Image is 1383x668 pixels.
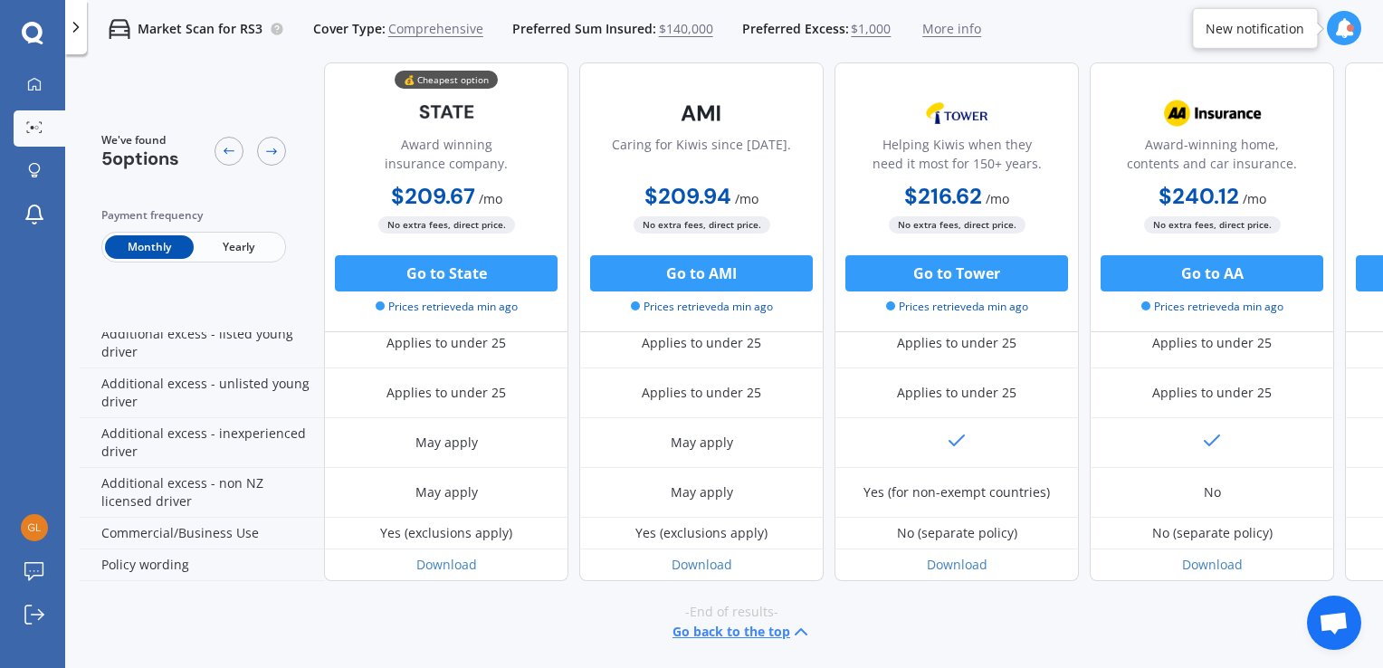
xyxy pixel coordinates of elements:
div: Additional excess - inexperienced driver [80,418,324,468]
span: Prices retrieved a min ago [886,299,1028,315]
span: Monthly [105,235,194,259]
div: May apply [671,434,733,452]
div: Yes (for non-exempt countries) [863,483,1050,501]
span: $1,000 [851,20,891,38]
div: No [1204,483,1221,501]
span: Prices retrieved a min ago [376,299,518,315]
div: Additional excess - non NZ licensed driver [80,468,324,518]
b: $240.12 [1159,182,1239,210]
div: Payment frequency [101,206,286,224]
span: No extra fees, direct price. [1144,216,1281,234]
button: Go to Tower [845,255,1068,291]
span: / mo [479,190,502,207]
a: Download [416,556,477,573]
b: $216.62 [904,182,982,210]
span: Cover Type: [313,20,386,38]
div: No (separate policy) [1152,524,1273,542]
div: Caring for Kiwis since [DATE]. [612,135,791,180]
button: Go back to the top [672,621,812,643]
div: Applies to under 25 [642,384,761,402]
span: No extra fees, direct price. [889,216,1025,234]
span: $140,000 [659,20,713,38]
img: car.f15378c7a67c060ca3f3.svg [109,18,130,40]
span: Prices retrieved a min ago [631,299,773,315]
p: Market Scan for RS3 [138,20,262,38]
div: Yes (exclusions apply) [380,524,512,542]
img: Tower.webp [897,91,1016,136]
div: May apply [415,483,478,501]
div: Commercial/Business Use [80,518,324,549]
div: Applies to under 25 [1152,384,1272,402]
img: 531a7b0ac1538e6aa33bc2b5232aea7f [21,514,48,541]
a: Download [672,556,732,573]
img: AMI-text-1.webp [642,91,761,136]
div: New notification [1206,19,1304,37]
button: Go to AMI [590,255,813,291]
span: Comprehensive [388,20,483,38]
div: Applies to under 25 [1152,334,1272,352]
b: $209.67 [391,182,475,210]
div: Yes (exclusions apply) [635,524,768,542]
button: Go to State [335,255,558,291]
span: We've found [101,132,179,148]
span: / mo [986,190,1009,207]
a: Download [1182,556,1243,573]
span: No extra fees, direct price. [634,216,770,234]
img: State-text-1.webp [386,91,506,133]
div: No (separate policy) [897,524,1017,542]
div: May apply [671,483,733,501]
div: Helping Kiwis when they need it most for 150+ years. [850,135,1063,180]
span: / mo [735,190,758,207]
span: More info [922,20,981,38]
div: Award-winning home, contents and car insurance. [1105,135,1319,180]
div: Award winning insurance company. [339,135,553,180]
b: $209.94 [644,182,731,210]
a: Download [927,556,987,573]
span: / mo [1243,190,1266,207]
div: Applies to under 25 [897,334,1016,352]
div: Additional excess - unlisted young driver [80,368,324,418]
span: Prices retrieved a min ago [1141,299,1283,315]
button: Go to AA [1101,255,1323,291]
img: AA.webp [1152,91,1272,136]
span: Yearly [194,235,282,259]
span: No extra fees, direct price. [378,216,515,234]
div: Applies to under 25 [386,334,506,352]
div: May apply [415,434,478,452]
span: Preferred Excess: [742,20,849,38]
div: Open chat [1307,596,1361,650]
div: Applies to under 25 [642,334,761,352]
span: -End of results- [685,603,778,621]
span: Preferred Sum Insured: [512,20,656,38]
div: Additional excess - listed young driver [80,319,324,368]
span: 5 options [101,147,179,170]
div: Policy wording [80,549,324,581]
div: Applies to under 25 [386,384,506,402]
div: Applies to under 25 [897,384,1016,402]
div: 💰 Cheapest option [395,71,498,89]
